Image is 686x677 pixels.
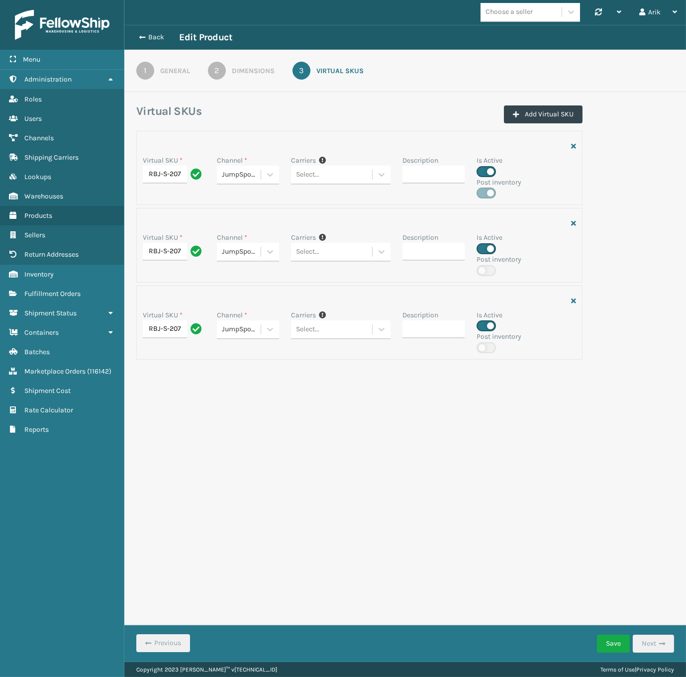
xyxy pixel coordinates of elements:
span: Shipment Status [24,309,77,317]
span: Warehouses [24,192,63,200]
div: Select... [296,247,319,257]
label: Is Active [477,155,502,166]
a: Terms of Use [600,666,635,673]
span: Lookups [24,173,51,181]
label: Carriers [291,155,316,166]
span: Reports [24,425,49,434]
label: Virtual SKU [143,310,183,320]
div: | [600,662,674,677]
span: Fulfillment Orders [24,290,81,298]
span: Shipment Cost [24,387,71,395]
label: Channel [217,155,247,166]
span: Containers [24,328,59,337]
span: Shipping Carriers [24,153,79,162]
span: Products [24,211,52,220]
div: General [160,66,190,76]
a: Privacy Policy [636,666,674,673]
div: Select... [296,170,319,180]
div: Select... [296,324,319,334]
label: Description [402,310,438,320]
button: Save [597,635,630,653]
span: Batches [24,348,50,356]
div: JumpSport BigCommerce [222,247,262,257]
label: Virtual SKU [143,155,183,166]
div: 1 [136,62,154,80]
div: 2 [208,62,226,80]
div: 3 [293,62,310,80]
span: Sellers [24,231,45,239]
div: JumpSport Shopify [222,324,262,334]
div: Dimensions [232,66,275,76]
div: Virtual SKUs [316,66,364,76]
span: Marketplace Orders [24,367,86,376]
span: Channels [24,134,54,142]
label: Description [402,155,438,166]
button: Back [133,33,179,42]
div: JumpSport Direct [222,170,262,180]
label: Description [402,232,438,243]
img: logo [15,10,109,40]
span: Users [24,114,42,123]
label: Post inventory [477,331,521,342]
label: Channel [217,310,247,320]
h3: Virtual SKUs [136,104,201,119]
span: Return Addresses [24,250,79,259]
span: Roles [24,95,42,103]
span: Administration [24,75,72,84]
label: Is Active [477,232,502,243]
label: Channel [217,232,247,243]
button: Next [633,635,674,653]
label: Carriers [291,310,316,320]
label: Carriers [291,232,316,243]
p: Copyright 2023 [PERSON_NAME]™ v [TECHNICAL_ID] [136,662,277,677]
label: Is Active [477,310,502,320]
button: Previous [136,634,190,652]
label: Virtual SKU [143,232,183,243]
span: Rate Calculator [24,406,73,414]
div: Choose a seller [486,7,533,17]
h3: Edit Product [179,31,232,43]
span: Inventory [24,270,54,279]
label: Post inventory [477,254,521,265]
button: Add Virtual SKU [504,105,583,123]
label: Post inventory [477,177,521,188]
span: Menu [23,55,40,64]
span: ( 116142 ) [87,367,111,376]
